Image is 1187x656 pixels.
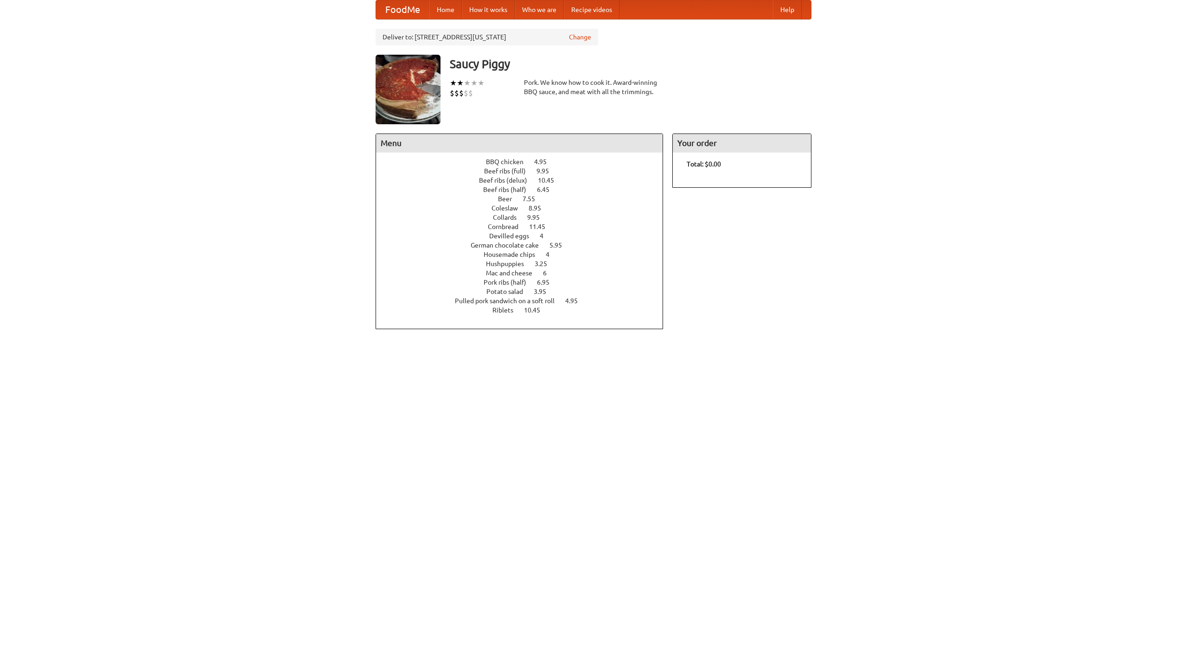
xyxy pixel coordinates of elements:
li: ★ [464,78,471,88]
span: 11.45 [529,223,555,230]
h4: Menu [376,134,663,153]
span: 6.95 [537,279,559,286]
span: Beer [498,195,521,203]
span: Potato salad [486,288,532,295]
li: ★ [457,78,464,88]
a: Cornbread 11.45 [488,223,562,230]
span: Housemade chips [484,251,544,258]
a: Who we are [515,0,564,19]
span: Cornbread [488,223,528,230]
li: $ [450,88,454,98]
span: 10.45 [524,306,549,314]
li: $ [464,88,468,98]
span: 4 [540,232,553,240]
li: ★ [450,78,457,88]
span: 4 [546,251,559,258]
a: Change [569,32,591,42]
a: Beef ribs (full) 9.95 [484,167,566,175]
li: $ [468,88,473,98]
li: $ [454,88,459,98]
span: 4.95 [565,297,587,305]
a: Potato salad 3.95 [486,288,563,295]
span: Riblets [492,306,523,314]
span: German chocolate cake [471,242,548,249]
span: BBQ chicken [486,158,533,166]
a: Home [429,0,462,19]
a: Beef ribs (delux) 10.45 [479,177,571,184]
span: Hushpuppies [486,260,533,267]
span: Beef ribs (half) [483,186,536,193]
span: 9.95 [536,167,558,175]
a: Riblets 10.45 [492,306,557,314]
a: Beef ribs (half) 6.45 [483,186,567,193]
span: 3.95 [534,288,555,295]
a: How it works [462,0,515,19]
li: ★ [471,78,478,88]
span: Coleslaw [491,204,527,212]
span: Devilled eggs [489,232,538,240]
span: 7.55 [523,195,544,203]
a: Beer 7.55 [498,195,552,203]
a: Pulled pork sandwich on a soft roll 4.95 [455,297,595,305]
span: Pork ribs (half) [484,279,536,286]
a: Housemade chips 4 [484,251,567,258]
span: 8.95 [529,204,550,212]
span: Pulled pork sandwich on a soft roll [455,297,564,305]
h4: Your order [673,134,811,153]
div: Deliver to: [STREET_ADDRESS][US_STATE] [376,29,598,45]
a: BBQ chicken 4.95 [486,158,564,166]
span: Beef ribs (full) [484,167,535,175]
a: Mac and cheese 6 [486,269,564,277]
a: FoodMe [376,0,429,19]
h3: Saucy Piggy [450,55,811,73]
a: Devilled eggs 4 [489,232,561,240]
b: Total: $0.00 [687,160,721,168]
a: Coleslaw 8.95 [491,204,558,212]
span: 5.95 [549,242,571,249]
a: German chocolate cake 5.95 [471,242,579,249]
span: 6 [543,269,556,277]
span: 10.45 [538,177,563,184]
span: Mac and cheese [486,269,542,277]
span: Collards [493,214,526,221]
li: ★ [478,78,485,88]
a: Pork ribs (half) 6.95 [484,279,567,286]
span: Beef ribs (delux) [479,177,536,184]
span: 4.95 [534,158,556,166]
a: Help [773,0,802,19]
a: Hushpuppies 3.25 [486,260,564,267]
span: 9.95 [527,214,549,221]
span: 3.25 [535,260,556,267]
div: Pork. We know how to cook it. Award-winning BBQ sauce, and meat with all the trimmings. [524,78,663,96]
li: $ [459,88,464,98]
a: Recipe videos [564,0,619,19]
img: angular.jpg [376,55,440,124]
a: Collards 9.95 [493,214,557,221]
span: 6.45 [537,186,559,193]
